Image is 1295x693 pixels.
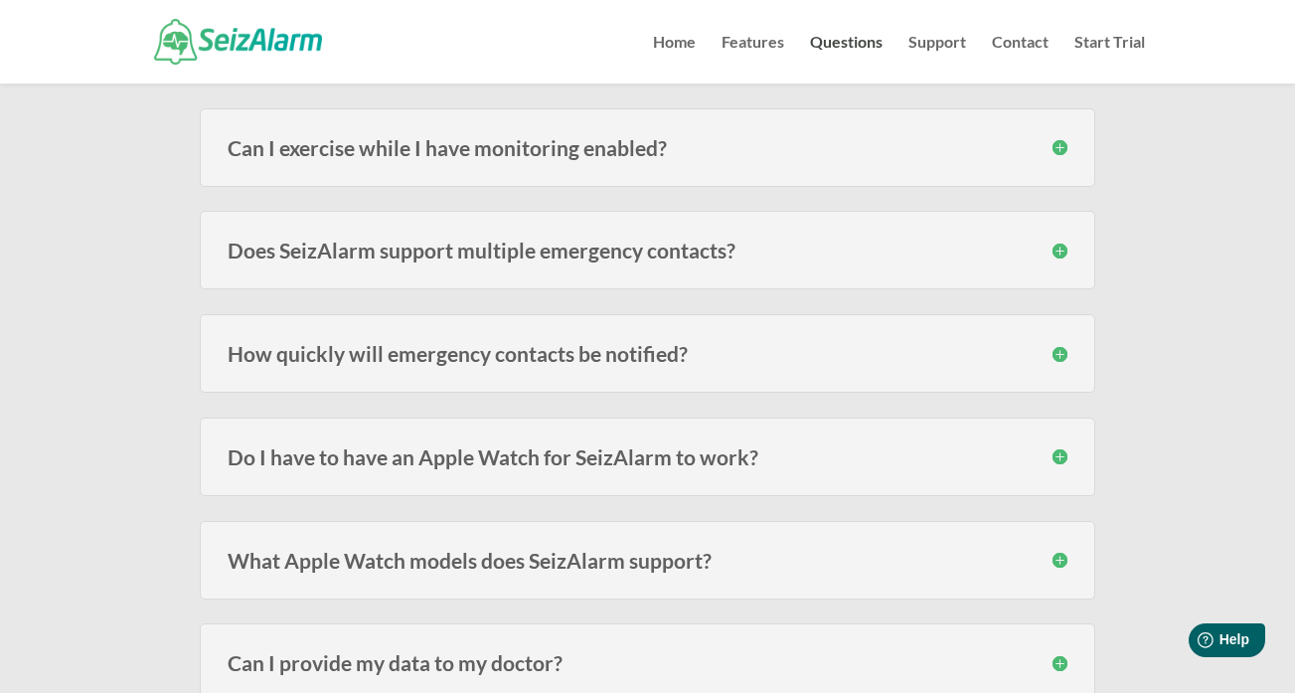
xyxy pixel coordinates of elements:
h3: Do I have to have an Apple Watch for SeizAlarm to work? [228,446,1067,467]
a: Features [722,35,784,84]
img: SeizAlarm [154,19,322,64]
iframe: Help widget launcher [1118,615,1273,671]
h3: Can I exercise while I have monitoring enabled? [228,137,1067,158]
h3: Does SeizAlarm support multiple emergency contacts? [228,240,1067,260]
a: Contact [992,35,1049,84]
h3: What Apple Watch models does SeizAlarm support? [228,550,1067,571]
h3: How quickly will emergency contacts be notified? [228,343,1067,364]
a: Start Trial [1074,35,1145,84]
a: Questions [810,35,883,84]
a: Home [653,35,696,84]
h3: Can I provide my data to my doctor? [228,652,1067,673]
a: Support [908,35,966,84]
